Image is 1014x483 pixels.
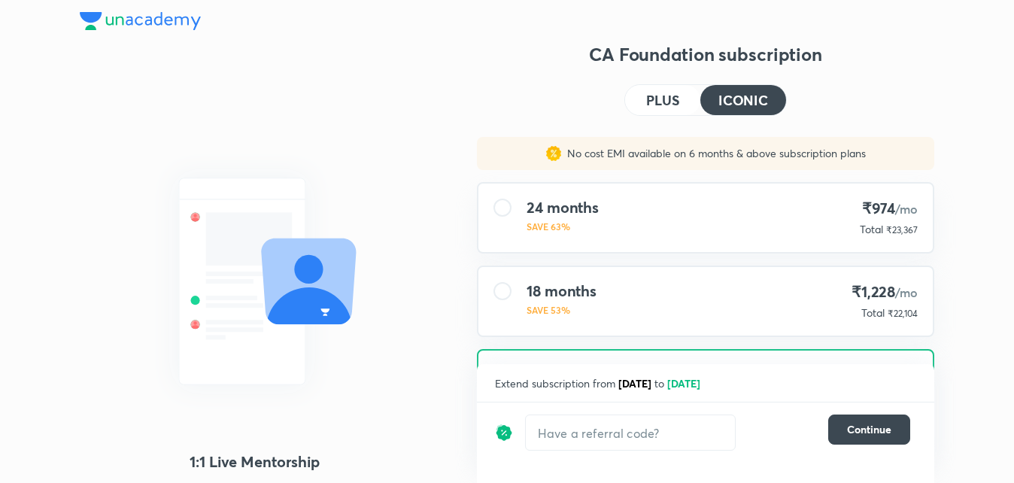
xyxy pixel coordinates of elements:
span: ₹22,104 [888,308,918,319]
span: Continue [847,422,891,437]
span: Extend subscription from to [495,376,703,390]
h4: ₹1,228 [852,282,918,302]
button: ICONIC [700,85,786,115]
span: ₹23,367 [886,224,918,235]
span: [DATE] [667,376,700,390]
img: discount [495,415,513,451]
h4: PLUS [646,93,679,107]
img: Company Logo [80,12,201,30]
h4: ₹974 [854,199,918,219]
button: Continue [828,415,910,445]
p: Total [860,222,883,237]
h4: ICONIC [718,93,768,107]
p: No cost EMI available on 6 months & above subscription plans [561,146,866,161]
img: LMP_066b47ebaa.svg [80,150,429,412]
p: Total [861,305,885,320]
p: To be paid as a one-time payment [465,466,946,478]
img: sales discount [546,146,561,161]
input: Have a referral code? [526,415,735,451]
span: /mo [895,284,918,300]
h4: 24 months [527,199,599,217]
p: SAVE 53% [527,303,597,317]
h4: 1:1 Live Mentorship [80,451,429,473]
p: SAVE 63% [527,220,599,233]
span: [DATE] [618,376,651,390]
span: /mo [895,201,918,217]
h4: 18 months [527,282,597,300]
h3: CA Foundation subscription [477,42,934,66]
button: PLUS [625,85,700,115]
